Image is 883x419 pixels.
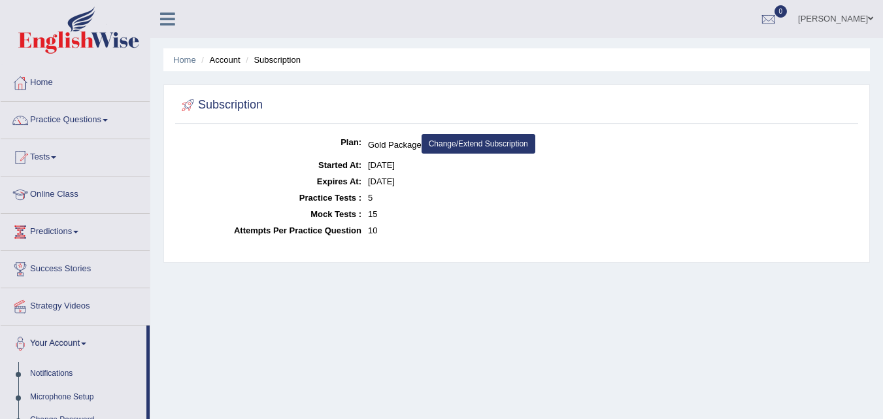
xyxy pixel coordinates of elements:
a: Tests [1,139,150,172]
a: Change/Extend Subscription [422,134,535,154]
dd: 15 [368,206,855,222]
dd: 5 [368,190,855,206]
a: Microphone Setup [24,386,146,409]
dt: Started At: [178,157,361,173]
dt: Practice Tests : [178,190,361,206]
dt: Plan: [178,134,361,150]
a: Home [173,55,196,65]
a: Your Account [1,326,146,358]
dt: Mock Tests : [178,206,361,222]
dd: [DATE] [368,157,855,173]
li: Subscription [242,54,301,66]
h2: Subscription [178,95,263,115]
dd: Gold Package [368,134,855,157]
a: Strategy Videos [1,288,150,321]
dd: [DATE] [368,173,855,190]
a: Online Class [1,176,150,209]
a: Success Stories [1,251,150,284]
dt: Expires At: [178,173,361,190]
a: Predictions [1,214,150,246]
li: Account [198,54,240,66]
dd: 10 [368,222,855,239]
span: 0 [775,5,788,18]
dt: Attempts Per Practice Question [178,222,361,239]
a: Practice Questions [1,102,150,135]
a: Home [1,65,150,97]
a: Notifications [24,362,146,386]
